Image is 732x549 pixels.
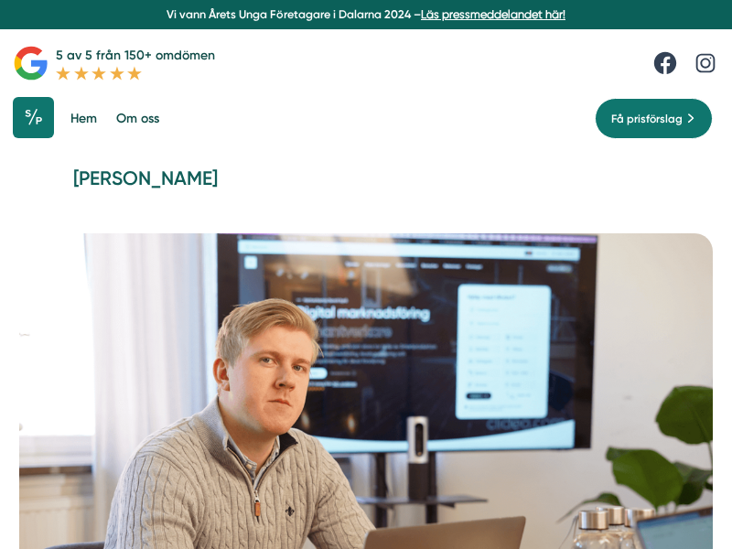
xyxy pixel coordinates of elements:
span: Få prisförslag [611,110,683,128]
h1: [PERSON_NAME] [73,166,660,205]
p: Vi vann Årets Unga Företagare i Dalarna 2024 – [6,6,726,23]
a: Hem [67,97,100,140]
a: Läs pressmeddelandet här! [421,7,565,21]
a: Få prisförslag [595,98,713,140]
a: Om oss [113,97,162,140]
p: 5 av 5 från 150+ omdömen [56,46,215,66]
